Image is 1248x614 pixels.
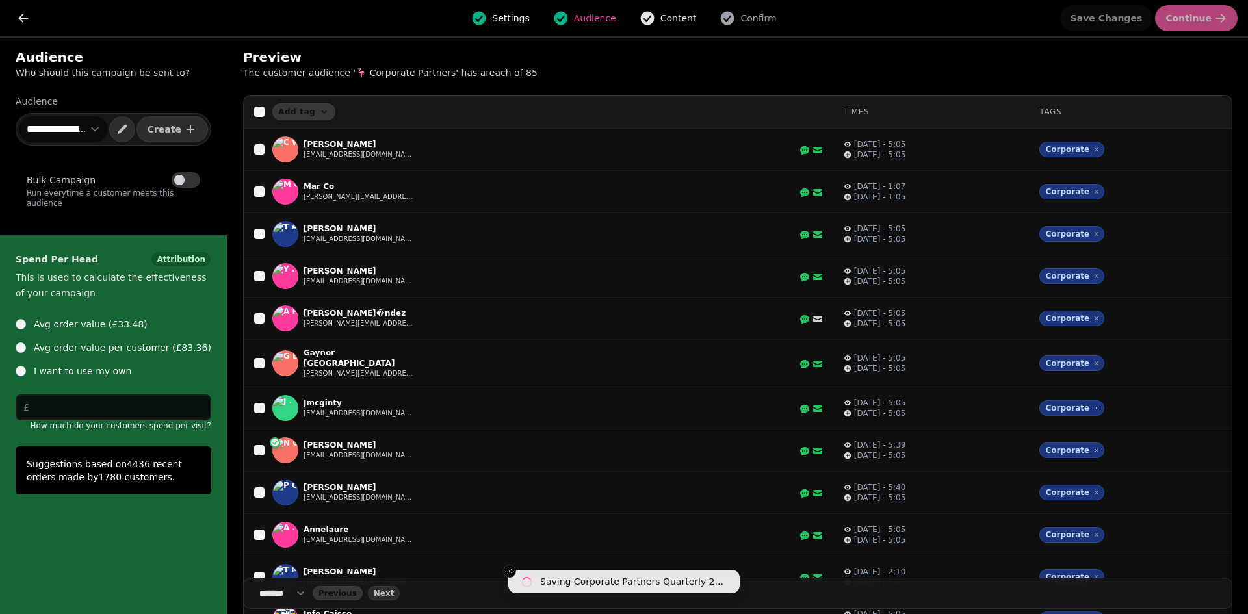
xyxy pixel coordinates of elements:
p: [PERSON_NAME]�ndez [304,308,414,318]
div: Corporate [1039,527,1104,543]
label: Bulk Campaign [27,172,96,188]
button: [EMAIL_ADDRESS][DOMAIN_NAME] [304,234,414,244]
p: The customer audience ' 🦩 Corporate Partners ' has a reach of 85 [243,66,576,79]
p: [DATE] - 5:05 [854,535,906,545]
div: Times [844,107,1019,117]
p: [DATE] - 1:05 [854,192,906,202]
div: Corporate [1039,485,1104,500]
span: Next [374,589,395,597]
p: Annelaure [304,524,414,535]
p: [DATE] - 5:05 [854,308,906,318]
p: [DATE] - 5:05 [854,318,906,329]
p: [DATE] - 5:05 [854,234,906,244]
span: Create [148,125,181,134]
p: [PERSON_NAME] [304,440,414,450]
p: [DATE] - 5:05 [854,224,906,234]
div: Attribution [151,251,211,267]
h2: Preview [243,48,493,66]
button: [PERSON_NAME][EMAIL_ADDRESS][DOMAIN_NAME] [304,368,414,379]
p: [DATE] - 5:05 [854,276,906,287]
p: [PERSON_NAME] [304,482,414,492]
img: N C [273,438,298,463]
img: A R [273,306,298,331]
span: Audience [574,12,616,25]
div: Corporate [1039,142,1104,157]
button: [EMAIL_ADDRESS][DOMAIN_NAME] [304,149,414,160]
img: Y . [273,264,298,288]
p: [PERSON_NAME] [304,266,414,276]
button: Create [136,116,208,142]
p: Suggestions based on 4436 recent orders made by 1780 customers. [27,457,200,483]
div: Corporate [1039,400,1104,416]
button: [EMAIL_ADDRESS][DOMAIN_NAME] [304,450,414,461]
div: Corporate [1039,355,1104,371]
img: M C [273,179,298,204]
p: Run everytime a customer meets this audience [27,188,200,209]
p: Who should this campaign be sent to? [16,66,211,79]
img: J . [273,396,298,420]
p: [PERSON_NAME] [304,567,414,577]
div: Corporate [1039,442,1104,458]
p: [DATE] - 5:05 [854,398,906,408]
p: Gaynor [GEOGRAPHIC_DATA] [304,348,414,368]
p: [DATE] - 5:05 [854,450,906,461]
p: [DATE] - 5:05 [854,266,906,276]
img: C W [273,137,298,162]
button: [PERSON_NAME][EMAIL_ADDRESS][DOMAIN_NAME] [304,577,414,587]
div: Corporate [1039,311,1104,326]
button: [EMAIL_ADDRESS][DOMAIN_NAME] [304,276,414,287]
img: A . [273,522,298,547]
div: Corporate [1039,226,1104,242]
label: Avg order value ( £33.48 ) [34,316,148,332]
p: [DATE] - 5:05 [854,353,906,363]
div: Saving Corporate Partners Quarterly 2... [540,575,723,588]
p: [PERSON_NAME] [304,224,414,234]
p: [DATE] - 5:39 [854,440,906,450]
div: Corporate [1039,569,1104,585]
label: Avg order value per customer ( £83.36 ) [34,340,211,355]
label: Audience [16,95,211,108]
span: Spend Per Head [16,251,98,267]
p: [PERSON_NAME] [304,139,414,149]
p: Mar Co [304,181,414,192]
label: I want to use my own [34,363,131,379]
p: [DATE] - 1:07 [854,181,906,192]
p: [DATE] - 5:05 [854,408,906,418]
button: Add tag [272,103,335,120]
button: back [313,586,363,600]
span: Previous [318,589,357,597]
p: [DATE] - 5:05 [854,524,906,535]
p: How much do your customers spend per visit? [16,420,211,431]
button: [EMAIL_ADDRESS][DOMAIN_NAME] [304,492,414,503]
p: [DATE] - 5:05 [854,363,906,374]
button: Continue [1155,5,1238,31]
div: Corporate [1039,268,1104,284]
p: [DATE] - 2:10 [854,567,906,577]
button: [EMAIL_ADDRESS][DOMAIN_NAME] [304,535,414,545]
span: Continue [1165,14,1212,23]
img: P O [273,480,298,505]
img: T M [273,565,298,589]
button: next [368,586,400,600]
button: go back [10,5,36,31]
p: [DATE] - 5:05 [854,492,906,503]
nav: Pagination [243,578,1232,609]
span: Content [660,12,697,25]
img: G E [273,351,298,376]
button: [EMAIL_ADDRESS][DOMAIN_NAME] [304,408,414,418]
span: Save Changes [1071,14,1143,23]
button: Close toast [503,565,516,578]
p: [DATE] - 5:05 [854,149,906,160]
button: Save Changes [1060,5,1153,31]
img: T A [273,222,298,246]
div: Corporate [1039,184,1104,199]
p: This is used to calculate the effectiveness of your campaign. [16,270,211,301]
p: [DATE] - 5:05 [854,577,906,587]
p: [DATE] - 5:40 [854,482,906,492]
button: [PERSON_NAME][EMAIL_ADDRESS][DOMAIN_NAME] [304,318,414,329]
span: Add tag [278,108,315,116]
span: Settings [492,12,529,25]
div: Tags [1039,107,1221,117]
h2: Audience [16,48,211,66]
p: Jmcginty [304,398,414,408]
